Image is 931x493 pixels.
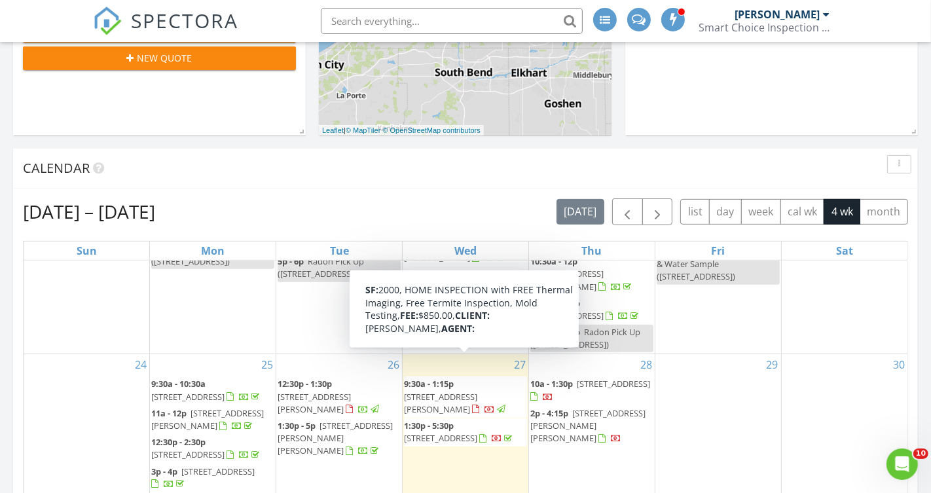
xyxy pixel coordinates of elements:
span: [STREET_ADDRESS] [577,378,650,390]
button: cal wk [780,199,825,225]
a: 1:30p - 5:30p [STREET_ADDRESS] [404,418,527,447]
a: Friday [708,242,727,260]
span: 11a - 12p [151,407,187,419]
a: Saturday [833,242,856,260]
span: [STREET_ADDRESS] [181,466,255,477]
div: | [319,125,484,136]
a: Tuesday [327,242,352,260]
a: 11a - 12p [STREET_ADDRESS][PERSON_NAME] [151,406,274,434]
a: 1:30p - 6:45p [STREET_ADDRESS] [530,296,653,324]
a: 1:30p - 5p [STREET_ADDRESS][PERSON_NAME][PERSON_NAME] [278,420,393,456]
span: 5p - 6p [278,255,304,267]
iframe: Intercom live chat [886,448,918,480]
span: [STREET_ADDRESS][PERSON_NAME][PERSON_NAME] [278,420,393,456]
span: 10a - 1:30p [530,378,573,390]
td: Go to August 20, 2025 [403,191,529,354]
a: 10a - 1:30p [STREET_ADDRESS] [530,378,650,402]
span: 10 [913,448,928,459]
a: Go to August 27, 2025 [511,354,528,375]
a: Go to August 28, 2025 [638,354,655,375]
a: 2p - 5:30p [STREET_ADDRESS][PERSON_NAME] [404,266,527,295]
span: [STREET_ADDRESS][PERSON_NAME][PERSON_NAME] [530,407,646,444]
a: Go to August 26, 2025 [385,354,402,375]
span: [STREET_ADDRESS][PERSON_NAME] [151,407,264,431]
a: 12:30p - 2:30p [STREET_ADDRESS] [151,436,262,460]
span: New Quote [137,51,192,65]
span: 1:30p - 2:30p [530,326,580,338]
a: 9:30a - 10:30a [STREET_ADDRESS] [151,376,274,405]
span: 2p - 4:15p [530,407,568,419]
button: Previous [612,198,643,225]
button: New Quote [23,46,296,70]
span: SPECTORA [131,7,238,34]
a: Go to August 25, 2025 [259,354,276,375]
a: © MapTiler [346,126,381,134]
span: [STREET_ADDRESS] [404,432,477,444]
a: Go to August 29, 2025 [764,354,781,375]
a: 2p - 4:15p [STREET_ADDRESS][PERSON_NAME][PERSON_NAME] [530,406,653,447]
span: 9:30a - 10:30a [151,378,206,390]
span: [STREET_ADDRESS][PERSON_NAME] [404,391,477,415]
a: 10:30a - 12p [STREET_ADDRESS][PERSON_NAME] [530,255,634,292]
span: [STREET_ADDRESS][PERSON_NAME] [404,268,519,292]
span: Calendar [23,159,90,177]
span: 12:30p - 1:30p [278,378,332,390]
a: 12:30p - 1:30p [STREET_ADDRESS][PERSON_NAME] [278,376,401,418]
span: Radon Pick Up ([STREET_ADDRESS]) [530,326,640,350]
a: Monday [198,242,227,260]
a: Leaflet [322,126,344,134]
span: [STREET_ADDRESS][PERSON_NAME] [404,297,507,321]
a: Thursday [579,242,604,260]
span: 3p - 4p [151,466,177,477]
span: Radon Pick Up ([STREET_ADDRESS]) [278,255,364,280]
a: 1:30p - 6:45p [STREET_ADDRESS] [530,297,641,321]
td: Go to August 18, 2025 [150,191,276,354]
button: [DATE] [557,199,604,225]
span: 10:30a - 12p [530,255,577,267]
a: 1:30p - 5:30p [STREET_ADDRESS] [404,420,515,444]
span: 6p - 7p [404,297,430,309]
a: © OpenStreetMap contributors [383,126,481,134]
button: 4 wk [824,199,860,225]
a: 6p - 7p [STREET_ADDRESS][PERSON_NAME] [404,296,527,324]
td: Go to August 23, 2025 [781,191,907,354]
button: week [741,199,781,225]
a: 12:30p - 1:30p [STREET_ADDRESS][PERSON_NAME] [278,378,381,414]
a: Go to August 24, 2025 [132,354,149,375]
span: 2p - 5:30p [404,268,442,280]
span: 1:30p - 5:30p [404,420,454,431]
button: day [709,199,742,225]
span: 1:30p - 6:45p [530,297,580,309]
a: Wednesday [452,242,479,260]
a: 2p - 5:30p [STREET_ADDRESS][PERSON_NAME] [404,268,519,292]
img: The Best Home Inspection Software - Spectora [93,7,122,35]
a: Sunday [74,242,100,260]
span: [STREET_ADDRESS] [530,310,604,321]
a: 3p - 4p [STREET_ADDRESS] [151,464,274,492]
a: SPECTORA [93,18,238,45]
span: [STREET_ADDRESS] [151,448,225,460]
input: Search everything... [321,8,583,34]
span: Radon Drop Off & Water Sample ([STREET_ADDRESS]) [657,246,772,282]
a: 1:30p - 5p [STREET_ADDRESS][PERSON_NAME][PERSON_NAME] [278,418,401,460]
a: 3p - 4p [STREET_ADDRESS] [151,466,255,490]
button: month [860,199,908,225]
a: 10:30a - 12p [STREET_ADDRESS][PERSON_NAME] [530,254,653,295]
td: Go to August 17, 2025 [24,191,150,354]
a: 12:30p - 2:30p [STREET_ADDRESS] [151,435,274,463]
span: 9:30a - 1:15p [404,378,454,390]
a: 10a - 1:30p [STREET_ADDRESS] [530,376,653,405]
span: [STREET_ADDRESS] [151,391,225,403]
a: 9:30a - 10:30a [STREET_ADDRESS] [151,378,262,402]
button: Next [642,198,673,225]
a: 9:30a - 1:15p [STREET_ADDRESS][PERSON_NAME] [404,378,507,414]
h2: [DATE] – [DATE] [23,198,155,225]
td: Go to August 22, 2025 [655,191,781,354]
div: Smart Choice Inspection Company [699,21,830,34]
a: 11a - 12p [STREET_ADDRESS][PERSON_NAME] [151,407,264,431]
a: 6p - 7p [STREET_ADDRESS][PERSON_NAME] [404,297,507,321]
td: Go to August 21, 2025 [528,191,655,354]
span: [STREET_ADDRESS][PERSON_NAME] [278,391,351,415]
div: [PERSON_NAME] [735,8,820,21]
a: Go to August 30, 2025 [890,354,907,375]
